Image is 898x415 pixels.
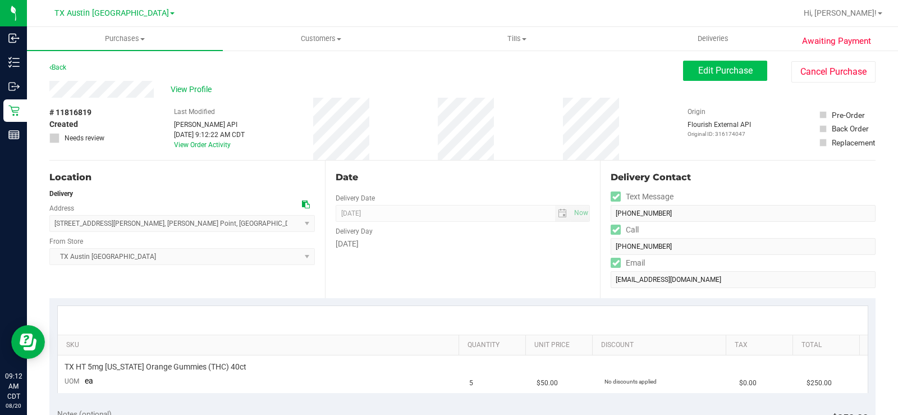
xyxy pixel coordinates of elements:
[802,35,871,48] span: Awaiting Payment
[5,402,22,410] p: 08/20
[49,171,315,184] div: Location
[683,61,767,81] button: Edit Purchase
[223,27,419,51] a: Customers
[611,171,876,184] div: Delivery Contact
[49,236,83,247] label: From Store
[65,377,79,385] span: UOM
[419,34,614,44] span: Tills
[611,255,645,271] label: Email
[611,205,876,222] input: Format: (999) 999-9999
[468,341,521,350] a: Quantity
[49,190,73,198] strong: Delivery
[11,325,45,359] iframe: Resource center
[735,341,788,350] a: Tax
[336,238,590,250] div: [DATE]
[688,130,751,138] p: Original ID: 316174047
[537,378,558,389] span: $50.00
[27,27,223,51] a: Purchases
[171,84,216,95] span: View Profile
[601,341,721,350] a: Discount
[832,110,865,121] div: Pre-Order
[698,65,753,76] span: Edit Purchase
[27,34,223,44] span: Purchases
[791,61,876,83] button: Cancel Purchase
[174,130,245,140] div: [DATE] 9:12:22 AM CDT
[8,33,20,44] inline-svg: Inbound
[65,133,104,143] span: Needs review
[8,81,20,92] inline-svg: Outbound
[534,341,588,350] a: Unit Price
[85,376,93,385] span: ea
[336,171,590,184] div: Date
[419,27,615,51] a: Tills
[688,107,705,117] label: Origin
[223,34,418,44] span: Customers
[54,8,169,18] span: TX Austin [GEOGRAPHIC_DATA]
[49,203,74,213] label: Address
[65,362,246,372] span: TX HT 5mg [US_STATE] Orange Gummies (THC) 40ct
[739,378,757,389] span: $0.00
[611,189,673,205] label: Text Message
[807,378,832,389] span: $250.00
[302,199,310,211] div: Copy address to clipboard
[8,57,20,68] inline-svg: Inventory
[611,238,876,255] input: Format: (999) 999-9999
[469,378,473,389] span: 5
[8,129,20,140] inline-svg: Reports
[336,193,375,203] label: Delivery Date
[66,341,454,350] a: SKU
[8,105,20,116] inline-svg: Retail
[682,34,744,44] span: Deliveries
[5,371,22,402] p: 09:12 AM CDT
[174,107,215,117] label: Last Modified
[49,118,78,130] span: Created
[688,120,751,138] div: Flourish External API
[611,222,639,238] label: Call
[49,107,91,118] span: # 11816819
[174,141,231,149] a: View Order Activity
[832,137,875,148] div: Replacement
[615,27,811,51] a: Deliveries
[604,378,657,385] span: No discounts applied
[832,123,869,134] div: Back Order
[804,8,877,17] span: Hi, [PERSON_NAME]!
[801,341,855,350] a: Total
[49,63,66,71] a: Back
[174,120,245,130] div: [PERSON_NAME] API
[336,226,373,236] label: Delivery Day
